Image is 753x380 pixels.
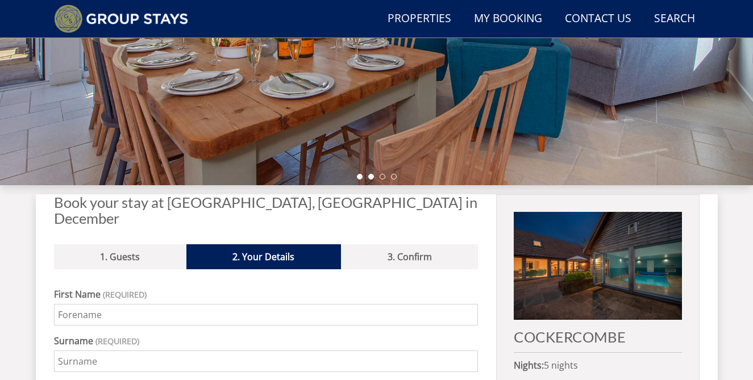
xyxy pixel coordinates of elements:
label: Surname [54,334,479,348]
a: 1. Guests [54,244,186,269]
p: 5 nights [514,358,681,372]
a: Contact Us [560,6,636,32]
input: Forename [54,304,479,325]
h2: Book your stay at [GEOGRAPHIC_DATA], [GEOGRAPHIC_DATA] in December [54,194,479,226]
input: Surname [54,350,479,372]
a: 3. Confirm [341,244,478,269]
h2: COCKERCOMBE [514,329,681,345]
a: Properties [383,6,456,32]
img: An image of 'COCKERCOMBE' [514,212,681,320]
img: Group Stays [54,5,189,33]
label: First Name [54,287,479,301]
a: My Booking [469,6,547,32]
strong: Nights: [514,359,544,371]
a: Search [650,6,700,32]
a: 2. Your Details [186,244,341,269]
